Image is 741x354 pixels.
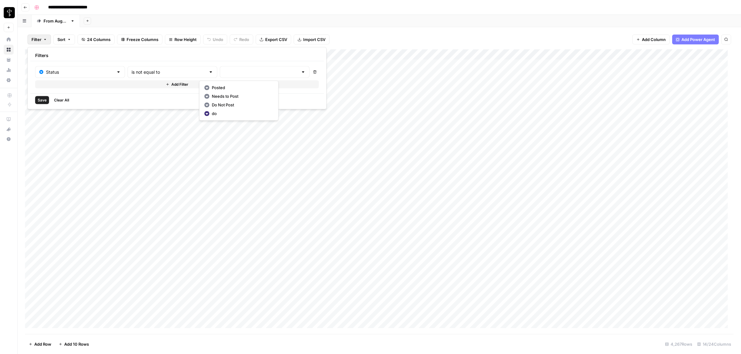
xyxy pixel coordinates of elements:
span: Posted [212,84,271,91]
div: 4,267 Rows [663,339,695,349]
span: Add Column [642,36,666,43]
a: Your Data [4,55,14,65]
div: Filters [30,50,324,61]
span: Import CSV [303,36,325,43]
span: Clear All [54,97,69,103]
button: Add 10 Rows [55,339,93,349]
span: Save [38,97,47,103]
button: Add Power Agent [672,35,719,44]
button: Undo [203,35,227,44]
button: Help + Support [4,134,14,144]
span: Freeze Columns [127,36,158,43]
span: Row Height [174,36,197,43]
span: Export CSV [265,36,287,43]
button: Redo [230,35,253,44]
a: Settings [4,75,14,85]
span: Sort [57,36,65,43]
div: 14/24 Columns [695,339,734,349]
div: From [DATE] [44,18,68,24]
div: What's new? [4,125,13,134]
input: is not equal to [132,69,206,75]
a: Usage [4,65,14,75]
input: Status [46,69,114,75]
button: Add Filter [35,80,319,88]
a: From [DATE] [31,15,80,27]
button: Workspace: LP Production Workloads [4,5,14,20]
a: Home [4,35,14,44]
a: Browse [4,45,14,55]
button: Add Column [632,35,670,44]
button: Sort [53,35,75,44]
span: Add Filter [171,82,188,87]
button: Save [35,96,49,104]
a: AirOps Academy [4,114,14,124]
img: LP Production Workloads Logo [4,7,15,18]
button: What's new? [4,124,14,134]
span: Needs to Post [212,93,271,99]
span: Undo [213,36,223,43]
span: Add Power Agent [681,36,715,43]
span: 24 Columns [87,36,111,43]
span: Add 10 Rows [64,341,89,347]
span: Filter [31,36,41,43]
button: Import CSV [294,35,329,44]
button: Filter [27,35,51,44]
button: Freeze Columns [117,35,162,44]
span: Do Not Post [212,102,271,108]
span: do [212,110,271,117]
span: Redo [239,36,249,43]
div: Filter [27,47,327,109]
button: Export CSV [256,35,291,44]
button: Clear All [52,96,72,104]
button: Add Row [25,339,55,349]
button: 24 Columns [77,35,115,44]
span: Add Row [34,341,51,347]
button: Row Height [165,35,201,44]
